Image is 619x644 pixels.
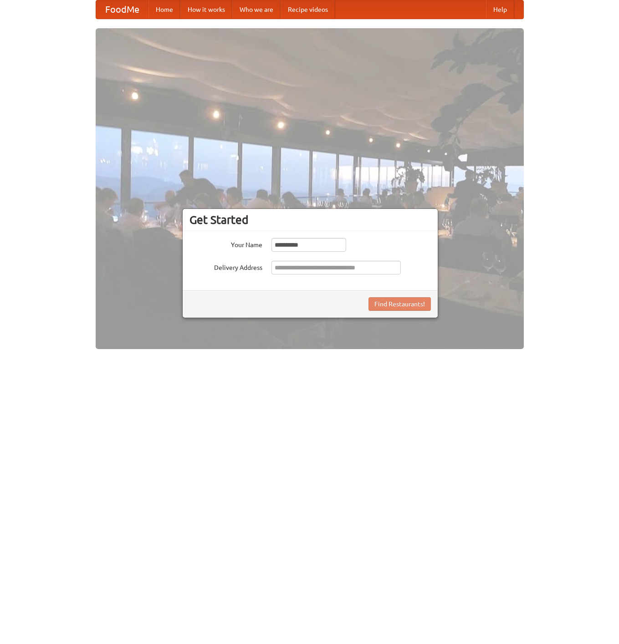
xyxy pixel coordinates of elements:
[189,261,262,272] label: Delivery Address
[368,297,431,311] button: Find Restaurants!
[281,0,335,19] a: Recipe videos
[96,0,148,19] a: FoodMe
[486,0,514,19] a: Help
[189,238,262,249] label: Your Name
[189,213,431,227] h3: Get Started
[148,0,180,19] a: Home
[180,0,232,19] a: How it works
[232,0,281,19] a: Who we are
